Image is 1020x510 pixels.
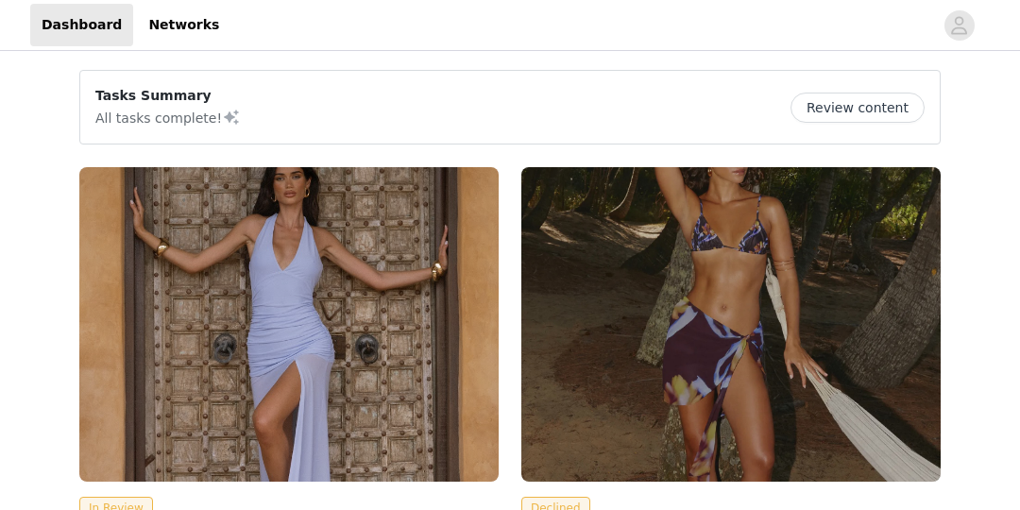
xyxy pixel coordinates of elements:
[950,10,968,41] div: avatar
[95,86,241,106] p: Tasks Summary
[30,4,133,46] a: Dashboard
[137,4,230,46] a: Networks
[521,167,941,482] img: Peppermayo AUS
[790,93,925,123] button: Review content
[79,167,499,482] img: Peppermayo EU
[95,106,241,128] p: All tasks complete!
